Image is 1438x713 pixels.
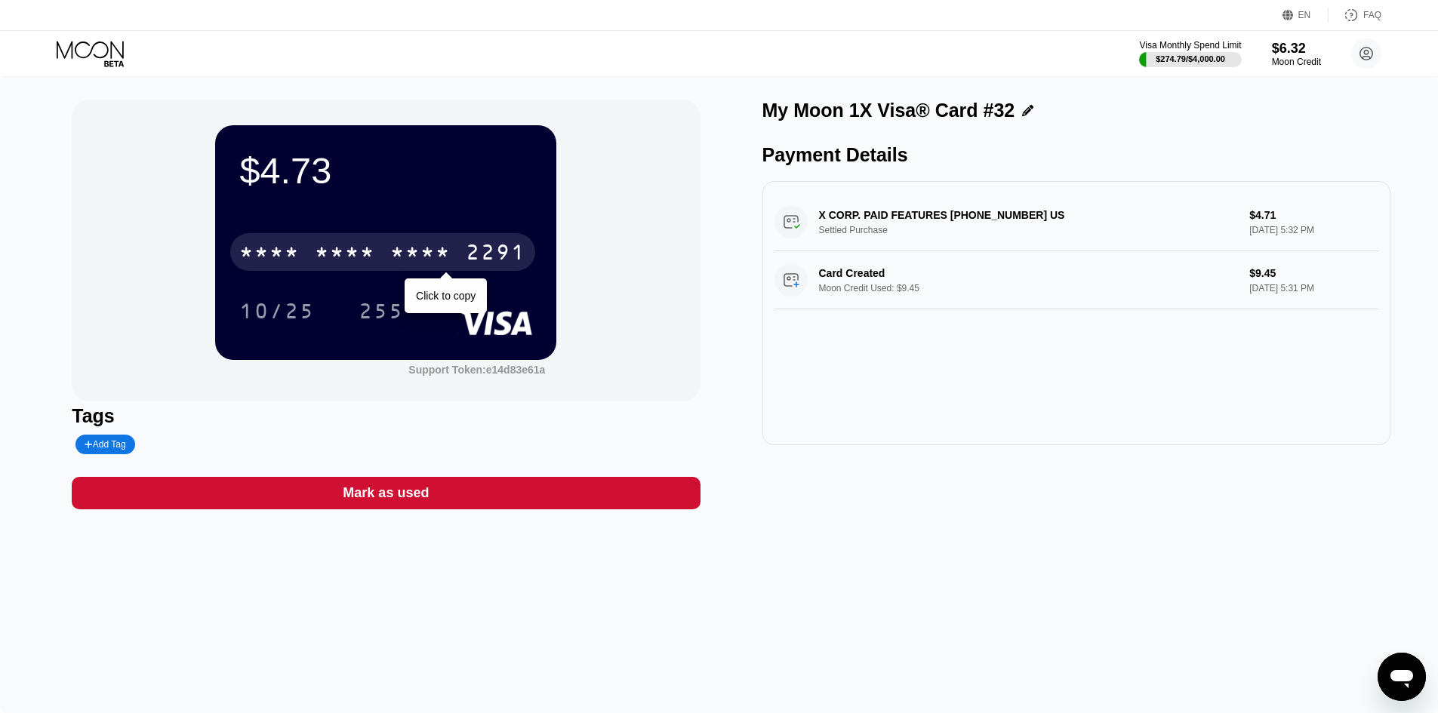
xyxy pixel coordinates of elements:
div: $274.79 / $4,000.00 [1156,54,1225,63]
div: $6.32 [1272,41,1321,57]
div: EN [1282,8,1329,23]
div: EN [1298,10,1311,20]
div: 255 [359,301,404,325]
div: 255 [347,292,415,330]
div: Moon Credit [1272,57,1321,67]
div: $4.73 [239,149,532,192]
div: Add Tag [75,435,134,454]
div: 10/25 [239,301,315,325]
div: Mark as used [343,484,429,502]
iframe: Кнопка запуска окна обмена сообщениями [1378,653,1426,701]
div: Add Tag [85,439,125,450]
div: Visa Monthly Spend Limit [1139,40,1241,51]
div: My Moon 1X Visa® Card #32 [762,100,1015,121]
div: 2291 [466,242,526,266]
div: FAQ [1329,8,1381,23]
div: $6.32Moon Credit [1272,41,1321,67]
div: Click to copy [416,290,476,302]
div: Support Token:e14d83e61a [408,364,545,376]
div: Visa Monthly Spend Limit$274.79/$4,000.00 [1139,40,1241,67]
div: Tags [72,405,700,427]
div: FAQ [1363,10,1381,20]
div: Mark as used [72,477,700,509]
div: Support Token: e14d83e61a [408,364,545,376]
div: Payment Details [762,144,1390,166]
div: 10/25 [228,292,326,330]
